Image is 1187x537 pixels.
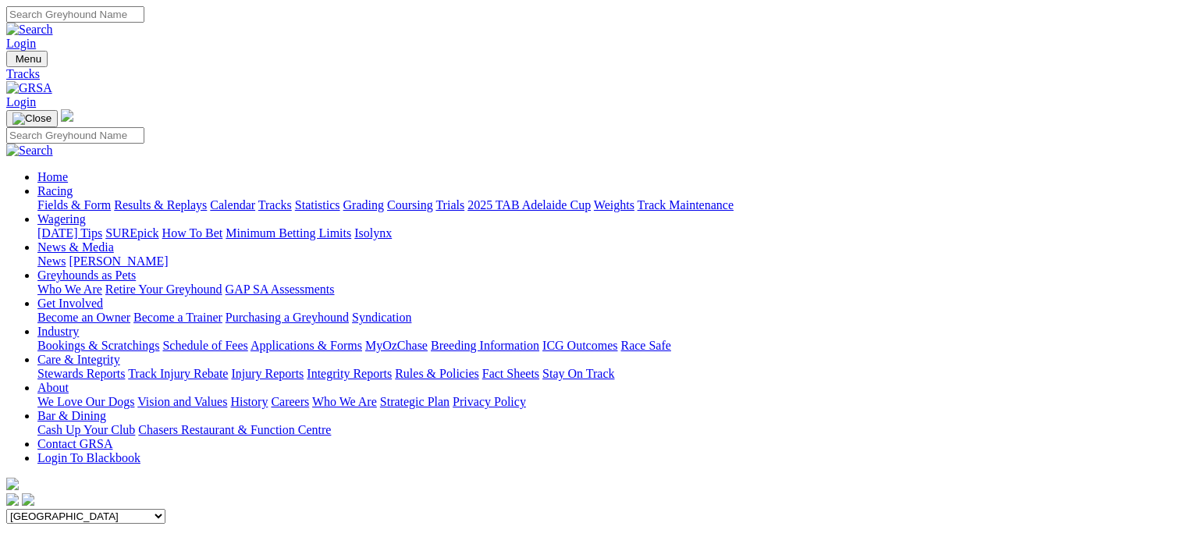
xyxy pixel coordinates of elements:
div: Get Involved [37,311,1181,325]
a: News & Media [37,240,114,254]
a: GAP SA Assessments [226,283,335,296]
a: Tracks [258,198,292,212]
div: Bar & Dining [37,423,1181,437]
a: Rules & Policies [395,367,479,380]
a: Calendar [210,198,255,212]
a: Coursing [387,198,433,212]
a: Greyhounds as Pets [37,268,136,282]
a: Track Injury Rebate [128,367,228,380]
a: Stewards Reports [37,367,125,380]
a: Weights [594,198,634,212]
div: Greyhounds as Pets [37,283,1181,297]
a: Get Involved [37,297,103,310]
a: Login [6,95,36,108]
a: Integrity Reports [307,367,392,380]
a: Schedule of Fees [162,339,247,352]
a: Who We Are [37,283,102,296]
span: Menu [16,53,41,65]
img: GRSA [6,81,52,95]
a: Syndication [352,311,411,324]
a: Who We Are [312,395,377,408]
a: History [230,395,268,408]
a: Results & Replays [114,198,207,212]
button: Toggle navigation [6,51,48,67]
a: Cash Up Your Club [37,423,135,436]
a: Privacy Policy [453,395,526,408]
a: [DATE] Tips [37,226,102,240]
input: Search [6,6,144,23]
a: Bar & Dining [37,409,106,422]
a: Minimum Betting Limits [226,226,351,240]
a: Become an Owner [37,311,130,324]
div: News & Media [37,254,1181,268]
a: [PERSON_NAME] [69,254,168,268]
a: SUREpick [105,226,158,240]
img: facebook.svg [6,493,19,506]
img: Search [6,144,53,158]
a: Careers [271,395,309,408]
div: Wagering [37,226,1181,240]
a: Contact GRSA [37,437,112,450]
a: Chasers Restaurant & Function Centre [138,423,331,436]
a: Bookings & Scratchings [37,339,159,352]
button: Toggle navigation [6,110,58,127]
a: Strategic Plan [380,395,450,408]
a: Stay On Track [542,367,614,380]
a: Fields & Form [37,198,111,212]
a: Breeding Information [431,339,539,352]
img: logo-grsa-white.png [61,109,73,122]
a: Purchasing a Greyhound [226,311,349,324]
a: MyOzChase [365,339,428,352]
img: logo-grsa-white.png [6,478,19,490]
a: Wagering [37,212,86,226]
a: About [37,381,69,394]
a: News [37,254,66,268]
div: About [37,395,1181,409]
a: Fact Sheets [482,367,539,380]
a: Industry [37,325,79,338]
a: 2025 TAB Adelaide Cup [467,198,591,212]
a: Tracks [6,67,1181,81]
a: Login To Blackbook [37,451,140,464]
div: Care & Integrity [37,367,1181,381]
a: Injury Reports [231,367,304,380]
img: Close [12,112,52,125]
a: Race Safe [620,339,670,352]
a: How To Bet [162,226,223,240]
img: Search [6,23,53,37]
a: Grading [343,198,384,212]
a: Racing [37,184,73,197]
a: Applications & Forms [251,339,362,352]
a: Statistics [295,198,340,212]
a: Track Maintenance [638,198,734,212]
a: ICG Outcomes [542,339,617,352]
a: Care & Integrity [37,353,120,366]
a: Trials [435,198,464,212]
a: Isolynx [354,226,392,240]
img: twitter.svg [22,493,34,506]
a: Become a Trainer [133,311,222,324]
a: Vision and Values [137,395,227,408]
a: We Love Our Dogs [37,395,134,408]
div: Racing [37,198,1181,212]
input: Search [6,127,144,144]
a: Retire Your Greyhound [105,283,222,296]
a: Login [6,37,36,50]
a: Home [37,170,68,183]
div: Industry [37,339,1181,353]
